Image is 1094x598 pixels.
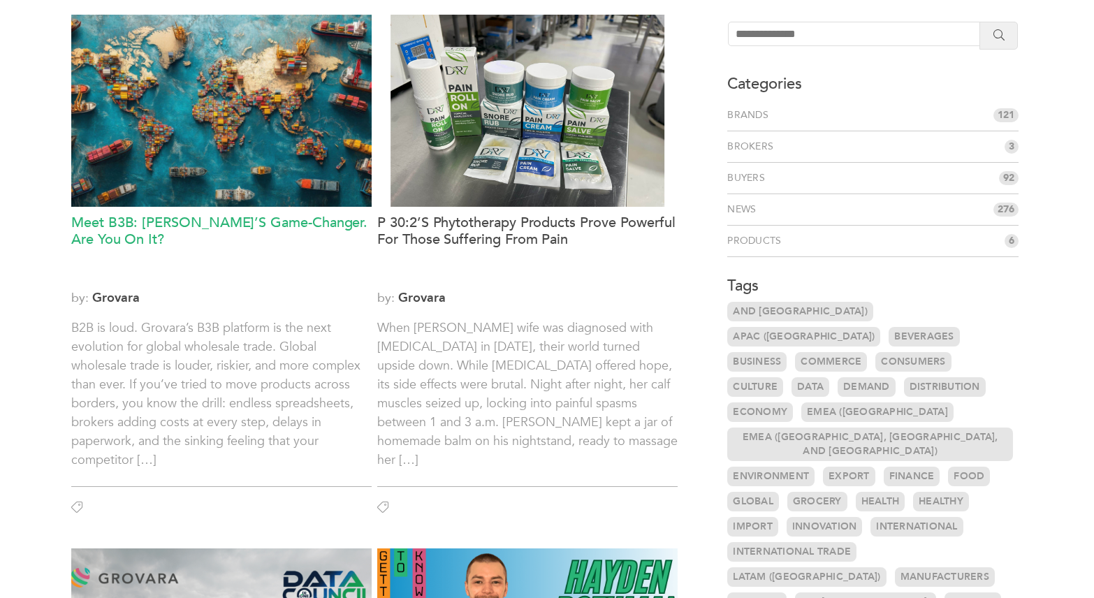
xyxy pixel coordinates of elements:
a: APAC ([GEOGRAPHIC_DATA]) [727,327,880,347]
a: EMEA ([GEOGRAPHIC_DATA] [801,402,954,422]
span: 3 [1005,140,1019,154]
a: LATAM ([GEOGRAPHIC_DATA]) [727,567,886,587]
a: Finance [884,467,940,486]
span: 92 [999,171,1019,185]
h3: Categories [727,73,1019,94]
a: Data [792,377,829,397]
a: Brokers [727,140,779,154]
a: Distribution [904,377,986,397]
a: Culture [727,377,783,397]
a: Grocery [787,492,847,511]
span: by: [377,289,678,307]
p: When [PERSON_NAME] wife was diagnosed with [MEDICAL_DATA] in [DATE], their world turned upside do... [377,319,678,469]
span: 121 [993,108,1019,122]
h3: Tags [727,275,1019,296]
a: P 30:2’s Phytotherapy Products Prove Powerful for Those Suffering From Pain [377,214,678,282]
a: Commerce [795,352,867,372]
span: 6 [1005,234,1019,248]
a: and [GEOGRAPHIC_DATA]) [727,302,873,321]
a: Economy [727,402,793,422]
a: Innovation [787,517,863,537]
a: Business [727,352,787,372]
a: Import [727,517,778,537]
a: Meet B3B: [PERSON_NAME]’s Game-Changer. Are You On It? [71,214,372,282]
span: by: [71,289,372,307]
a: Export [823,467,875,486]
a: Food [948,467,990,486]
p: B2B is loud. Grovara’s B3B platform is the next evolution for global wholesale trade. Global whol... [71,319,372,469]
span: 276 [993,203,1019,217]
a: Environment [727,467,815,486]
a: International Trade [727,542,856,562]
a: Manufacturers [895,567,995,587]
a: Consumers [875,352,951,372]
a: Beverages [889,327,959,347]
a: Healthy [913,492,969,511]
a: International [870,517,963,537]
a: Products [727,234,787,248]
a: Buyers [727,171,771,185]
a: Grovara [92,289,140,307]
a: Health [856,492,905,511]
a: Demand [838,377,896,397]
a: Global [727,492,779,511]
a: News [727,203,761,217]
a: Grovara [398,289,446,307]
a: EMEA ([GEOGRAPHIC_DATA], [GEOGRAPHIC_DATA], and [GEOGRAPHIC_DATA]) [727,428,1013,461]
a: Brands [727,108,774,122]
